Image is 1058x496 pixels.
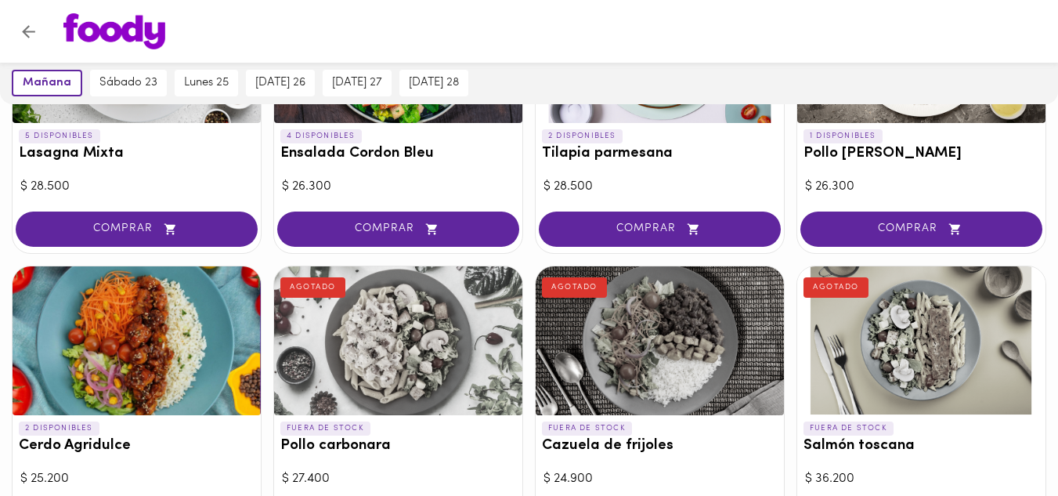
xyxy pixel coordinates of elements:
[282,178,515,196] div: $ 26.300
[19,129,100,143] p: 5 DISPONIBLES
[803,146,1039,162] h3: Pollo [PERSON_NAME]
[539,212,781,247] button: COMPRAR
[542,277,607,298] div: AGOTADO
[542,129,623,143] p: 2 DISPONIBLES
[23,76,71,90] span: mañana
[797,266,1045,415] div: Salmón toscana
[19,146,255,162] h3: Lasagna Mixta
[542,422,632,436] p: FUERA DE STOCK
[274,266,522,415] div: Pollo carbonara
[282,470,515,488] div: $ 27.400
[297,223,500,236] span: COMPRAR
[803,422,894,436] p: FUERA DE STOCK
[967,405,1042,480] iframe: Messagebird Livechat Widget
[800,212,1042,247] button: COMPRAR
[558,223,761,236] span: COMPRAR
[255,76,305,90] span: [DATE] 26
[90,70,167,96] button: sábado 23
[820,223,1023,236] span: COMPRAR
[280,422,370,436] p: FUERA DE STOCK
[175,70,238,96] button: lunes 25
[803,129,883,143] p: 1 DISPONIBLES
[399,70,468,96] button: [DATE] 28
[35,223,238,236] span: COMPRAR
[19,438,255,454] h3: Cerdo Agridulce
[280,129,362,143] p: 4 DISPONIBLES
[99,76,157,90] span: sábado 23
[13,266,261,415] div: Cerdo Agridulce
[9,13,48,51] button: Volver
[16,212,258,247] button: COMPRAR
[280,438,516,454] h3: Pollo carbonara
[19,422,99,436] p: 2 DISPONIBLES
[280,277,345,298] div: AGOTADO
[20,470,253,488] div: $ 25.200
[803,277,868,298] div: AGOTADO
[542,438,778,454] h3: Cazuela de frijoles
[542,146,778,162] h3: Tilapia parmesana
[805,470,1038,488] div: $ 36.200
[803,438,1039,454] h3: Salmón toscana
[536,266,784,415] div: Cazuela de frijoles
[280,146,516,162] h3: Ensalada Cordon Bleu
[277,212,519,247] button: COMPRAR
[12,70,82,96] button: mañana
[63,13,165,49] img: logo.png
[323,70,392,96] button: [DATE] 27
[184,76,229,90] span: lunes 25
[543,178,776,196] div: $ 28.500
[805,178,1038,196] div: $ 26.300
[543,470,776,488] div: $ 24.900
[246,70,315,96] button: [DATE] 26
[20,178,253,196] div: $ 28.500
[332,76,382,90] span: [DATE] 27
[409,76,459,90] span: [DATE] 28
